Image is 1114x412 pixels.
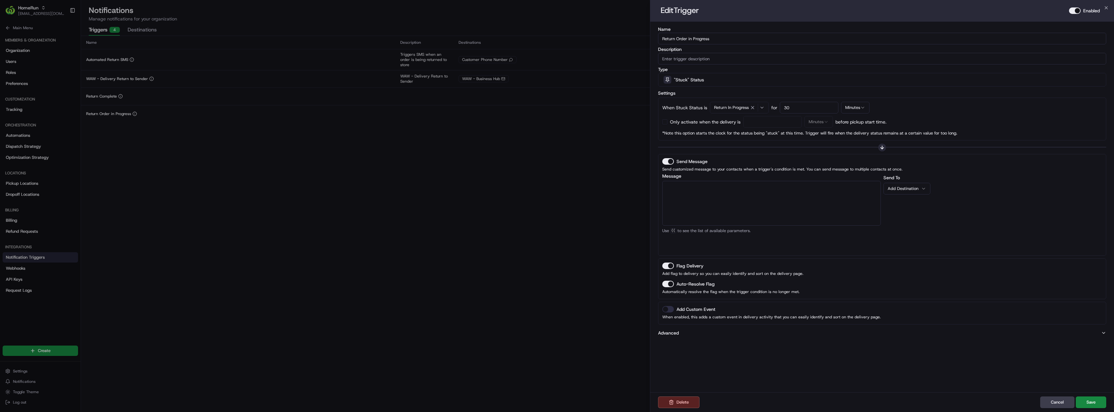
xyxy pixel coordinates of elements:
p: *Note this option starts the clock for the status being "stuck" at this time. Trigger will fire w... [662,130,1102,136]
button: Save [1076,396,1106,408]
label: Settings [658,90,676,96]
button: Cancel [1040,396,1074,408]
span: "Stuck" Status [674,77,704,83]
label: Add Custom Event [676,307,715,312]
label: Send Message [676,159,708,164]
div: Add Destination [888,186,921,192]
button: Advanced [658,330,1106,336]
p: for [771,104,777,111]
p: When Stuck Status is [662,104,707,111]
p: before pickup start time. [835,119,886,125]
label: Name [658,27,1106,31]
label: Enabled [1083,7,1100,14]
h3: Edit Trigger [661,5,699,16]
label: Auto-Resolve Flag [676,282,715,286]
button: "Stuck" Status [658,73,1106,87]
label: Flag Delivery [676,264,703,268]
input: Enter trigger description [658,53,1106,65]
input: Enter trigger name [658,33,1106,44]
button: Return In Progress [710,102,769,113]
label: Description [658,47,1106,52]
p: Only activate when the delivery is [670,119,741,125]
p: Add flag to delivery so you can easily identify and sort on the delivery page. [662,270,1102,277]
p: Send customized message to your contacts when a trigger's condition is met. You can send message ... [662,166,1102,172]
label: Message [662,174,881,178]
p: Advanced [658,330,679,336]
p: Use to see the list of available parameters. [662,228,881,233]
label: Send To [883,175,900,181]
label: Type [658,67,1106,72]
span: Return In Progress [714,105,749,111]
p: When enabled, this adds a custom event in delivery activity that you can easily identify and sort... [662,314,1102,320]
button: Delete [658,396,699,408]
p: Automatically resolve the flag when the trigger condition is no longer met. [662,288,1102,295]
